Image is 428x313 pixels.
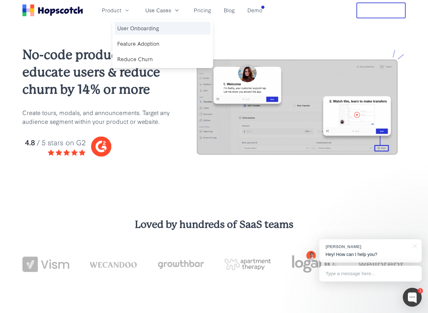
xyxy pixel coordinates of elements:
[326,251,415,258] p: Hey! How can I help you?
[291,252,338,276] img: loganix-logo
[245,5,265,15] a: Demo
[190,49,406,164] img: hopscotch product tours for saas businesses
[319,266,422,281] div: Type a message here...
[22,257,69,272] img: vism logo
[221,5,237,15] a: Blog
[306,251,316,260] img: Mark Spera
[22,108,170,126] p: Create tours, modals, and announcements. Target any audience segment within your product or website.
[142,5,184,15] button: Use Cases
[90,261,136,268] img: wecandoo-logo
[157,260,204,269] img: growthbar-logo
[418,288,423,293] div: 1
[115,22,211,35] a: User Onboarding
[145,6,171,14] span: Use Cases
[98,5,134,15] button: Product
[22,46,170,98] h2: No-code product tours: educate users & reduce churn by 14% or more
[224,258,271,270] img: png-apartment-therapy-house-studio-apartment-home
[22,218,406,232] h3: Loved by hundreds of SaaS teams
[326,244,409,250] div: [PERSON_NAME]
[359,258,406,271] img: wellprept logo
[102,6,121,14] span: Product
[191,5,214,15] a: Pricing
[356,3,406,18] button: Free Trial
[22,133,170,160] img: hopscotch g2
[115,37,211,50] a: Feature Adoption
[115,53,211,66] a: Reduce Churn
[22,4,83,16] a: Home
